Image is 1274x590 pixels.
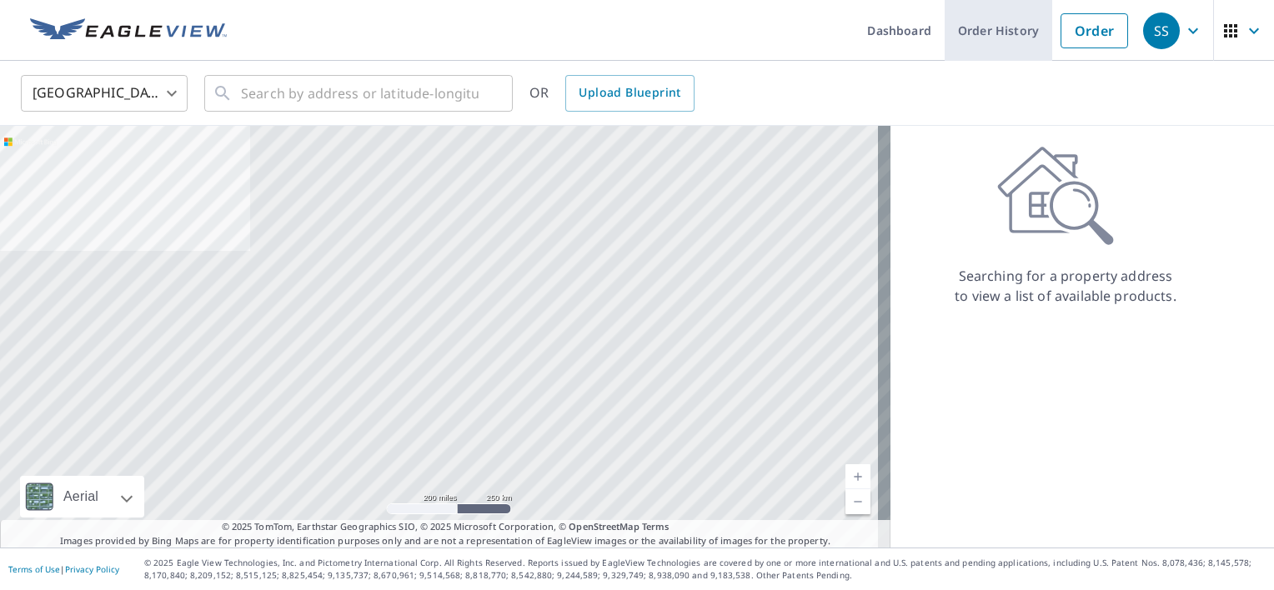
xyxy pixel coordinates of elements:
a: Upload Blueprint [565,75,694,112]
p: © 2025 Eagle View Technologies, Inc. and Pictometry International Corp. All Rights Reserved. Repo... [144,557,1266,582]
div: [GEOGRAPHIC_DATA] [21,70,188,117]
span: Upload Blueprint [579,82,680,103]
a: Terms of Use [8,563,60,575]
div: SS [1143,12,1180,49]
a: Current Level 5, Zoom Out [845,489,870,514]
a: Privacy Policy [65,563,119,575]
a: OpenStreetMap [569,520,639,532]
div: Aerial [58,476,103,517]
a: Current Level 5, Zoom In [845,464,870,489]
a: Order [1061,13,1128,48]
div: OR [529,75,695,112]
p: | [8,564,119,574]
input: Search by address or latitude-longitude [241,70,479,117]
div: Aerial [20,476,144,517]
span: © 2025 TomTom, Earthstar Geographics SIO, © 2025 Microsoft Corporation, © [222,520,670,534]
img: EV Logo [30,18,227,43]
p: Searching for a property address to view a list of available products. [954,266,1177,306]
a: Terms [642,520,670,532]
